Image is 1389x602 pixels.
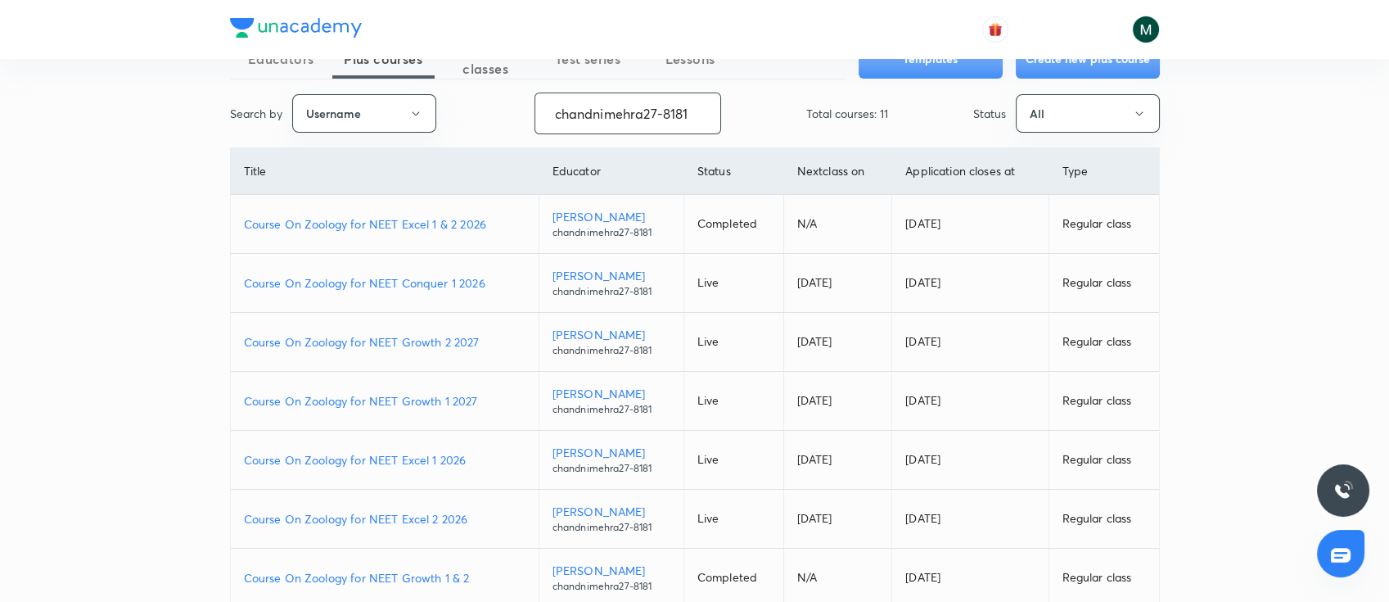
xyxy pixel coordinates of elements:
[552,267,670,299] a: [PERSON_NAME]chandnimehra27-8181
[552,562,670,579] p: [PERSON_NAME]
[244,333,525,351] a: Course On Zoology for NEET Growth 2 2027
[639,49,742,69] span: Lessons
[231,148,539,195] th: Title
[783,490,892,549] td: [DATE]
[683,148,783,195] th: Status
[552,444,670,476] a: [PERSON_NAME]chandnimehra27-8181
[892,490,1049,549] td: [DATE]
[244,392,525,410] a: Course On Zoology for NEET Growth 1 2027
[683,431,783,490] td: Live
[683,254,783,313] td: Live
[783,431,892,490] td: [DATE]
[552,267,670,284] p: [PERSON_NAME]
[552,385,670,417] a: [PERSON_NAME]chandnimehra27-8181
[683,490,783,549] td: Live
[683,195,783,254] td: Completed
[1132,16,1160,43] img: Milind Shahare
[552,326,670,358] a: [PERSON_NAME]chandnimehra27-8181
[230,105,282,122] p: Search by
[892,431,1049,490] td: [DATE]
[859,39,1003,79] button: Templates
[552,444,670,461] p: [PERSON_NAME]
[244,215,525,233] a: Course On Zoology for NEET Excel 1 & 2 2026
[683,372,783,431] td: Live
[988,22,1003,37] img: avatar
[552,326,670,343] p: [PERSON_NAME]
[1049,372,1159,431] td: Regular class
[552,579,670,594] p: chandnimehra27-8181
[292,94,436,133] button: Username
[552,461,670,476] p: chandnimehra27-8181
[1049,195,1159,254] td: Regular class
[244,510,525,527] a: Course On Zoology for NEET Excel 2 2026
[230,49,332,69] span: Educators
[1016,94,1160,133] button: All
[892,254,1049,313] td: [DATE]
[1049,148,1159,195] th: Type
[552,385,670,402] p: [PERSON_NAME]
[230,18,362,38] img: Company Logo
[539,148,683,195] th: Educator
[552,503,670,520] p: [PERSON_NAME]
[244,569,525,586] a: Course On Zoology for NEET Growth 1 & 2
[552,402,670,417] p: chandnimehra27-8181
[552,562,670,594] a: [PERSON_NAME]chandnimehra27-8181
[552,208,670,240] a: [PERSON_NAME]chandnimehra27-8181
[230,18,362,42] a: Company Logo
[783,313,892,372] td: [DATE]
[1049,313,1159,372] td: Regular class
[1333,481,1353,500] img: ttu
[552,503,670,535] a: [PERSON_NAME]chandnimehra27-8181
[683,313,783,372] td: Live
[1049,431,1159,490] td: Regular class
[552,225,670,240] p: chandnimehra27-8181
[552,520,670,535] p: chandnimehra27-8181
[783,195,892,254] td: N/A
[783,254,892,313] td: [DATE]
[244,274,525,292] a: Course On Zoology for NEET Conquer 1 2026
[244,451,525,468] a: Course On Zoology for NEET Excel 1 2026
[537,49,639,69] span: Test series
[783,148,892,195] th: Next class on
[552,284,670,299] p: chandnimehra27-8181
[435,39,537,79] span: Free live classes
[552,343,670,358] p: chandnimehra27-8181
[892,313,1049,372] td: [DATE]
[552,208,670,225] p: [PERSON_NAME]
[892,372,1049,431] td: [DATE]
[535,93,720,134] input: Search...
[806,105,888,122] p: Total courses: 11
[982,16,1008,43] button: avatar
[892,148,1049,195] th: Application closes at
[973,105,1006,122] p: Status
[1016,39,1160,79] button: Create new plus course
[1049,254,1159,313] td: Regular class
[783,372,892,431] td: [DATE]
[1049,490,1159,549] td: Regular class
[332,49,435,69] span: Plus courses
[892,195,1049,254] td: [DATE]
